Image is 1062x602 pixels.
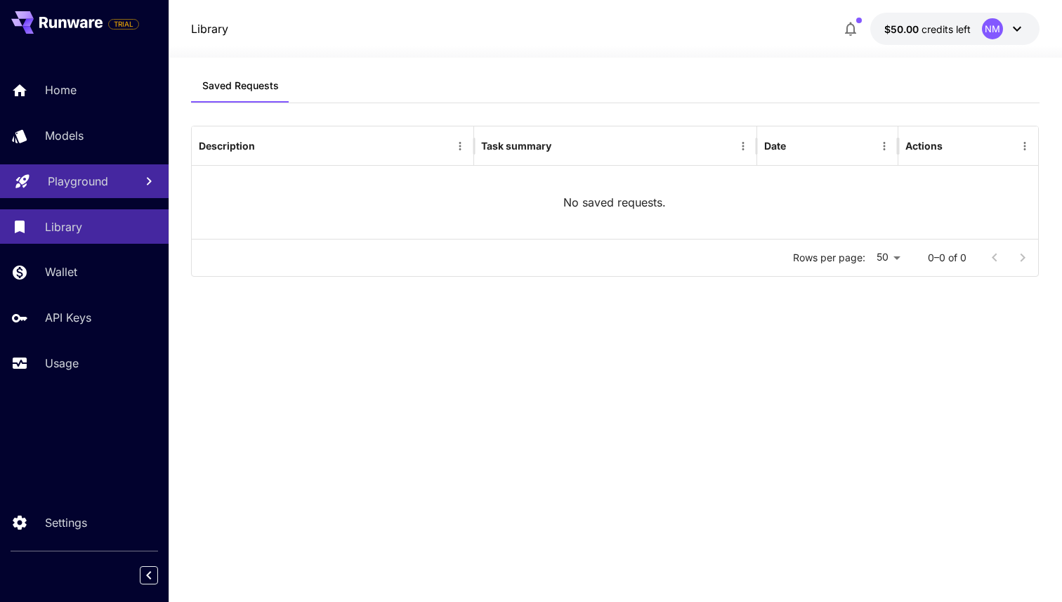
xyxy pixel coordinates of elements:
[481,140,551,152] div: Task summary
[884,22,971,37] div: $50.00
[191,20,228,37] a: Library
[905,140,943,152] div: Actions
[45,218,82,235] p: Library
[45,81,77,98] p: Home
[793,251,865,265] p: Rows per page:
[563,194,666,211] p: No saved requests.
[787,136,807,156] button: Sort
[202,79,279,92] span: Saved Requests
[870,13,1040,45] button: $50.00NM
[45,263,77,280] p: Wallet
[48,173,108,190] p: Playground
[109,19,138,30] span: TRIAL
[871,247,905,268] div: 50
[191,20,228,37] nav: breadcrumb
[45,309,91,326] p: API Keys
[1015,136,1035,156] button: Menu
[45,514,87,531] p: Settings
[256,136,276,156] button: Sort
[733,136,753,156] button: Menu
[450,136,470,156] button: Menu
[199,140,255,152] div: Description
[45,127,84,144] p: Models
[140,566,158,584] button: Collapse sidebar
[874,136,894,156] button: Menu
[553,136,572,156] button: Sort
[922,23,971,35] span: credits left
[884,23,922,35] span: $50.00
[982,18,1003,39] div: NM
[45,355,79,372] p: Usage
[150,563,169,588] div: Collapse sidebar
[764,140,786,152] div: Date
[108,15,139,32] span: Add your payment card to enable full platform functionality.
[928,251,966,265] p: 0–0 of 0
